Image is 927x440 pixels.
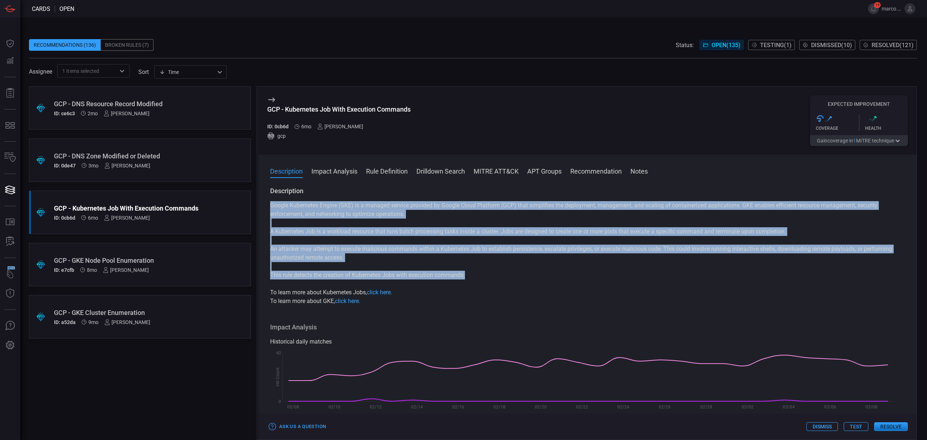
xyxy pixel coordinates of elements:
button: APT Groups [527,166,562,175]
span: Cards [32,5,50,12]
h5: ID: 0cb6d [267,124,289,129]
button: Cards [1,181,19,199]
text: 02/24 [617,404,629,410]
button: Recommendation [570,166,622,175]
div: GCP - Kubernetes Job With Execution Commands [54,204,198,212]
a: click here. [367,289,392,296]
span: Status: [676,42,694,49]
span: Dec 11, 2024 6:22 AM [88,319,98,325]
button: ALERT ANALYSIS [1,233,19,250]
text: 02/14 [411,404,423,410]
p: A Kubernetes Job is a workload resource that runs batch processing tasks inside a cluster. Jobs a... [270,227,905,236]
h5: ID: e7cfb [54,267,74,273]
button: Reports [1,84,19,102]
span: Mar 11, 2025 5:37 AM [301,124,311,129]
p: Google Kubernetes Engine (GKE) is a managed service provided by Google Cloud Platform (GCP) that ... [270,201,905,219]
h5: ID: ce6c3 [54,111,75,116]
div: Historical daily matches [270,337,905,346]
p: To learn more about Kubernetes Jobs, [270,288,905,297]
button: Ask Us a Question [267,421,328,432]
button: Rule Definition [366,166,408,175]
button: 15 [868,3,879,14]
span: 1 [853,138,856,144]
p: An attacker may attempt to execute malicious commands within a Kubernetes Job to establish persis... [270,245,905,262]
div: gcp [267,132,411,140]
span: open [59,5,74,12]
h5: ID: 0cb6d [54,215,75,221]
button: Testing(1) [748,40,795,50]
span: Testing ( 1 ) [760,42,792,49]
h3: Description [270,187,905,195]
button: Resolve [874,422,908,431]
button: Ask Us A Question [1,317,19,335]
span: Mar 11, 2025 5:37 AM [88,215,98,221]
text: 02/10 [328,404,340,410]
div: [PERSON_NAME] [104,111,150,116]
button: Gaincoverage in1MITRE technique [810,135,908,146]
h5: ID: a52da [54,319,76,325]
text: 0 [278,399,281,404]
h3: Impact Analysis [270,323,905,332]
button: Open(135) [700,40,744,50]
div: [PERSON_NAME] [104,319,150,325]
button: Preferences [1,337,19,354]
button: Description [270,166,303,175]
button: Resolved(121) [860,40,917,50]
label: sort [138,69,149,75]
text: 03/02 [742,404,754,410]
span: 1 Items selected [62,67,99,75]
div: Broken Rules (7) [101,39,154,51]
span: Dec 25, 2024 6:03 AM [87,267,97,273]
text: 03/06 [824,404,836,410]
text: 02/18 [494,404,506,410]
div: [PERSON_NAME] [317,124,363,129]
text: 02/22 [576,404,588,410]
span: Assignee [29,68,52,75]
div: Recommendations (136) [29,39,101,51]
div: Time [159,69,215,76]
div: [PERSON_NAME] [104,163,150,169]
div: GCP - GKE Cluster Enumeration [54,309,198,316]
span: 15 [874,2,881,8]
p: To learn more about GKE, [270,297,905,306]
span: Resolved ( 121 ) [872,42,914,49]
button: Wingman [1,265,19,283]
button: Rule Catalog [1,213,19,231]
div: [PERSON_NAME] [104,215,150,221]
button: MITRE - Detection Posture [1,117,19,134]
a: click here. [335,298,360,304]
button: Dismissed(10) [799,40,855,50]
div: GCP - GKE Node Pool Enumeration [54,257,198,264]
text: 03/08 [865,404,877,410]
button: Open [117,66,127,76]
div: [PERSON_NAME] [103,267,149,273]
text: Hit Count [275,368,280,386]
button: Drilldown Search [416,166,465,175]
div: GCP - DNS Zone Modified or Deleted [54,152,198,160]
h5: ID: 0de47 [54,163,76,169]
button: Inventory [1,149,19,166]
text: 02/16 [452,404,464,410]
button: Notes [630,166,648,175]
button: Impact Analysis [311,166,357,175]
div: GCP - Kubernetes Job With Execution Commands [267,105,411,113]
span: Dismissed ( 10 ) [811,42,852,49]
button: Test [844,422,868,431]
text: 03/04 [783,404,795,410]
text: 02/28 [700,404,712,410]
text: 40 [276,350,281,356]
span: marco.[PERSON_NAME] [882,6,902,12]
span: Jun 09, 2025 5:41 AM [88,163,98,169]
button: Detections [1,52,19,70]
p: This rule detects the creation of Kubernetes Jobs with execution commands. [270,271,905,279]
span: Jun 25, 2025 6:18 AM [88,111,98,116]
button: Dismiss [806,422,838,431]
span: Open ( 135 ) [712,42,741,49]
button: Dashboard [1,35,19,52]
div: Coverage [816,126,859,131]
text: 02/12 [370,404,382,410]
button: MITRE ATT&CK [474,166,519,175]
text: 02/08 [287,404,299,410]
div: GCP - DNS Resource Record Modified [54,100,198,108]
div: Health [865,126,908,131]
